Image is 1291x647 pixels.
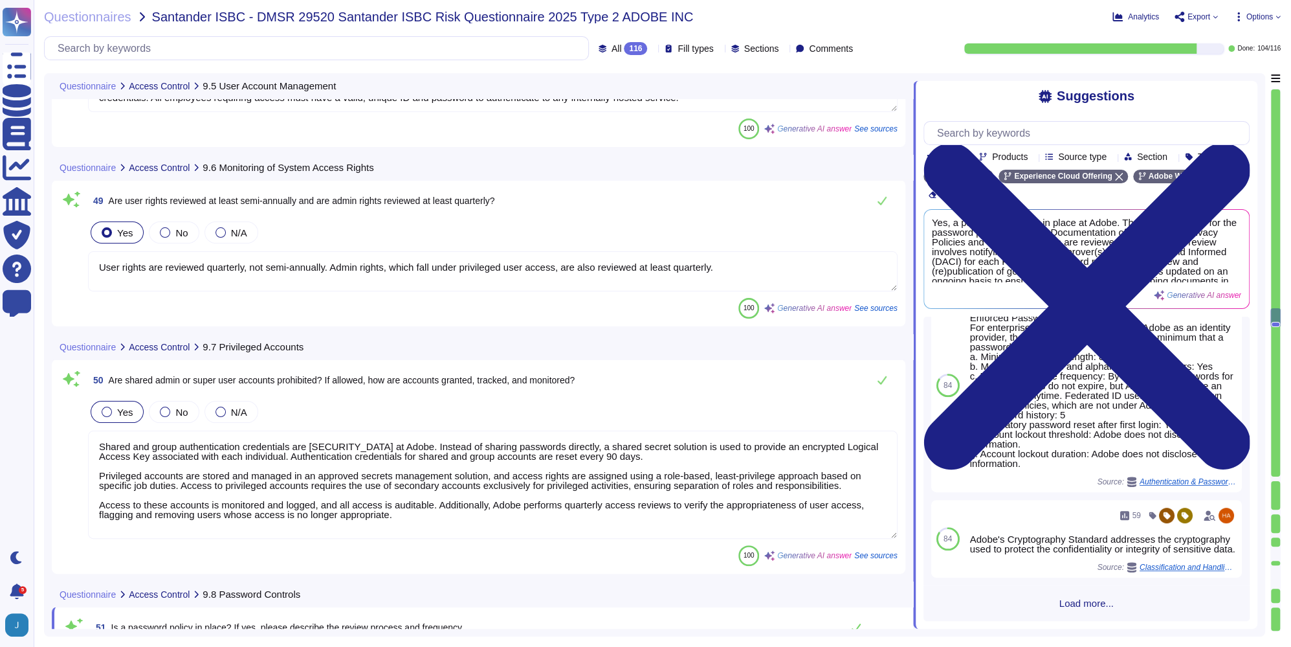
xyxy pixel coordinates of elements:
input: Search by keywords [51,37,588,60]
span: 104 / 116 [1257,45,1281,52]
span: Access Control [129,343,190,352]
span: See sources [854,125,898,133]
span: Export [1187,13,1210,21]
span: 51 [91,623,106,632]
span: Questionnaires [44,10,131,23]
span: Are shared admin or super user accounts prohibited? If allowed, how are accounts granted, tracked... [109,375,575,385]
span: Access Control [129,82,190,91]
span: Classification and Handling of Information [1140,563,1237,571]
span: Access Control [129,163,190,172]
span: Generative AI answer [777,125,852,133]
span: Questionnaire [60,343,116,352]
span: Santander ISBC - DMSR 29520 Santander ISBC Risk Questionnaire 2025 Type 2 ADOBE INC [152,10,694,23]
span: Access Control [129,590,190,599]
span: 9.6 Monitoring of System Access Rights [203,163,373,172]
span: Generative AI answer [777,552,852,560]
span: Comments [809,44,853,53]
span: No [175,227,188,238]
span: 100 [744,125,755,132]
span: Are user rights reviewed at least semi-annually and are admin rights reviewed at least quarterly? [109,196,495,206]
textarea: User rights are reviewed quarterly, not semi-annually. Admin rights, which fall under privileged ... [88,251,898,291]
span: Sections [744,44,779,53]
div: Adobe's Cryptography Standard addresses the cryptography used to protect the confidentiality or i... [970,534,1237,554]
span: 100 [744,552,755,559]
img: user [1219,508,1234,523]
span: See sources [854,552,898,560]
span: Load more... [923,598,1250,608]
span: Fill types [678,44,713,53]
span: 50 [88,376,104,385]
span: 9.5 User Account Management [203,81,336,91]
button: user [3,611,38,639]
span: Source: [1098,562,1237,573]
span: Options [1246,13,1273,21]
span: All [612,44,622,53]
img: user [5,613,28,637]
span: Questionnaire [60,163,116,172]
span: Is a password policy in place? If yes, please describe the review process and frequency. [111,622,464,633]
textarea: Shared and group authentication credentials are [SECURITY_DATA] at Adobe. Instead of sharing pass... [88,431,898,539]
span: 9.7 Privileged Accounts [203,342,303,352]
span: See sources [854,304,898,312]
span: Yes [117,407,133,418]
button: Analytics [1112,12,1159,22]
span: N/A [231,227,247,238]
span: Questionnaire [60,82,116,91]
div: 116 [624,42,647,55]
span: Generative AI answer [777,304,852,312]
span: 9.8 Password Controls [203,589,300,599]
span: 84 [943,535,952,543]
span: 100 [744,304,755,312]
span: No [175,407,188,418]
div: 5 [19,586,27,594]
span: 84 [943,381,952,389]
span: 49 [88,196,104,205]
span: Questionnaire [60,590,116,599]
span: Done: [1237,45,1255,52]
span: Yes [117,227,133,238]
span: N/A [231,407,247,418]
span: Analytics [1128,13,1159,21]
input: Search by keywords [931,122,1249,144]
